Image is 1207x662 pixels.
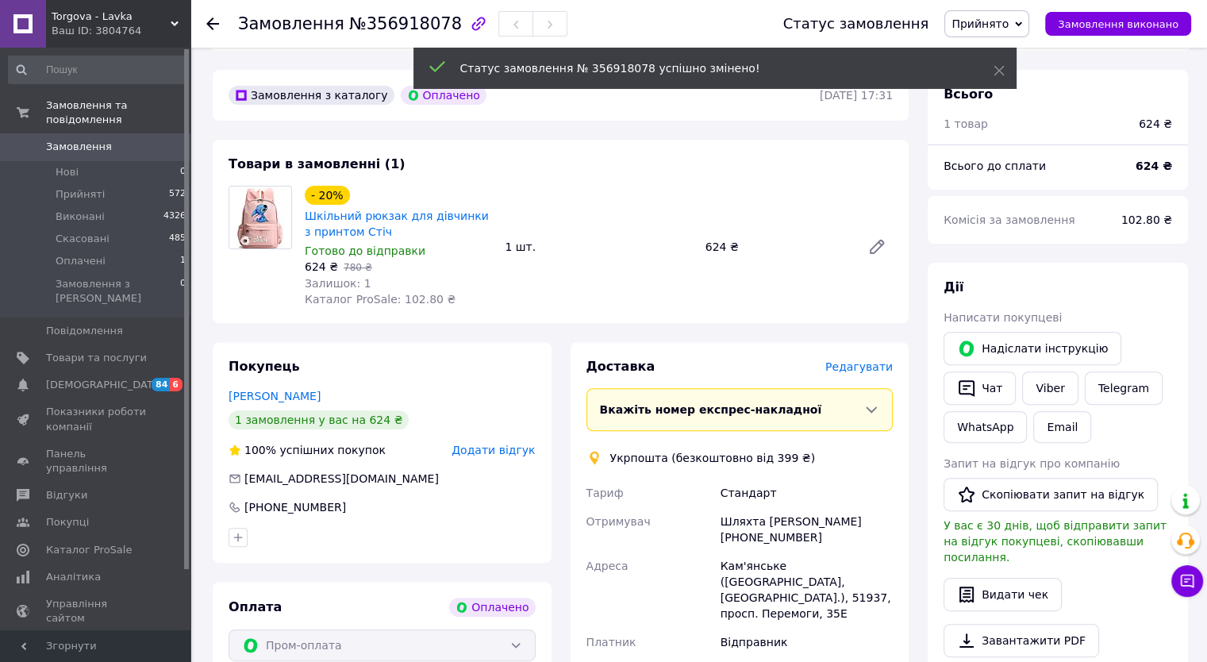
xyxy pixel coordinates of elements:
span: Адреса [586,560,628,572]
span: Відгуки [46,488,87,502]
span: Замовлення та повідомлення [46,98,190,127]
span: Запит на відгук про компанію [944,457,1120,470]
span: [EMAIL_ADDRESS][DOMAIN_NAME] [244,472,439,485]
button: Видати чек [944,578,1062,611]
span: Аналітика [46,570,101,584]
span: Вкажіть номер експрес-накладної [600,403,822,416]
button: Надіслати інструкцію [944,332,1121,365]
input: Пошук [8,56,187,84]
a: Шкільний рюкзак для дівчинки з принтом Стіч [305,210,489,238]
button: Чат з покупцем [1171,565,1203,597]
span: 1 товар [944,117,988,130]
span: 0 [180,165,186,179]
div: Кам'янське ([GEOGRAPHIC_DATA], [GEOGRAPHIC_DATA].), 51937, просп. Перемоги, 35Е [717,552,896,628]
span: Написати покупцеві [944,311,1062,324]
div: Укрпошта (безкоштовно від 399 ₴) [606,450,819,466]
a: Viber [1022,371,1078,405]
div: Повернутися назад [206,16,219,32]
span: Товари в замовленні (1) [229,156,406,171]
span: Покупець [229,359,300,374]
div: Оплачено [449,598,535,617]
a: Редагувати [861,231,893,263]
img: Шкільний рюкзак для дівчинки з принтом Стіч [229,187,291,248]
div: Статус замовлення [783,16,929,32]
span: №356918078 [349,14,462,33]
button: Email [1033,411,1091,443]
a: Завантажити PDF [944,624,1099,657]
button: Замовлення виконано [1045,12,1191,36]
span: Отримувач [586,515,651,528]
span: 780 ₴ [344,262,372,273]
span: Скасовані [56,232,110,246]
span: У вас є 30 днів, щоб відправити запит на відгук покупцеві, скопіювавши посилання. [944,519,1167,564]
span: Всього до сплати [944,160,1046,172]
span: Всього [944,87,993,102]
a: WhatsApp [944,411,1027,443]
span: Платник [586,636,636,649]
span: Повідомлення [46,324,123,338]
span: Тариф [586,487,624,499]
span: Товари та послуги [46,351,147,365]
span: Залишок: 1 [305,277,371,290]
span: Дії [944,279,963,294]
span: Оплачені [56,254,106,268]
span: Каталог ProSale: 102.80 ₴ [305,293,456,306]
span: 84 [152,378,170,391]
time: [DATE] 17:31 [820,89,893,102]
div: Шляхта [PERSON_NAME] [PHONE_NUMBER] [717,507,896,552]
div: Оплачено [401,86,486,105]
span: Готово до відправки [305,244,425,257]
div: Ваш ID: 3804764 [52,24,190,38]
span: Нові [56,165,79,179]
span: Панель управління [46,447,147,475]
span: 624 ₴ [305,260,338,273]
span: 4326 [163,210,186,224]
span: 100% [244,444,276,456]
span: Замовлення [46,140,112,154]
span: 0 [180,277,186,306]
span: Каталог ProSale [46,543,132,557]
span: Редагувати [825,360,893,373]
div: 1 замовлення у вас на 624 ₴ [229,410,409,429]
a: [PERSON_NAME] [229,390,321,402]
span: Оплата [229,599,282,614]
button: Скопіювати запит на відгук [944,478,1158,511]
span: Замовлення виконано [1058,18,1178,30]
span: Показники роботи компанії [46,405,147,433]
div: успішних покупок [229,442,386,458]
div: Відправник [717,628,896,656]
a: Telegram [1085,371,1163,405]
span: 1 [180,254,186,268]
span: Прийнято [951,17,1009,30]
span: Управління сайтом [46,597,147,625]
b: 624 ₴ [1136,160,1172,172]
span: Покупці [46,515,89,529]
div: 1 шт. [498,236,698,258]
span: 572 [169,187,186,202]
span: 6 [170,378,183,391]
div: [PHONE_NUMBER] [243,499,348,515]
span: 102.80 ₴ [1121,214,1172,226]
button: Чат [944,371,1016,405]
span: Доставка [586,359,655,374]
div: - 20% [305,186,350,205]
div: Статус замовлення № 356918078 успішно змінено! [460,60,954,76]
span: Замовлення з [PERSON_NAME] [56,277,180,306]
div: 624 ₴ [1139,116,1172,132]
span: Додати відгук [452,444,535,456]
span: Замовлення [238,14,344,33]
span: Прийняті [56,187,105,202]
div: 624 ₴ [699,236,855,258]
span: 485 [169,232,186,246]
span: Комісія за замовлення [944,214,1075,226]
div: Замовлення з каталогу [229,86,394,105]
span: Виконані [56,210,105,224]
span: Torgova - Lavka [52,10,171,24]
div: Стандарт [717,479,896,507]
span: [DEMOGRAPHIC_DATA] [46,378,163,392]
